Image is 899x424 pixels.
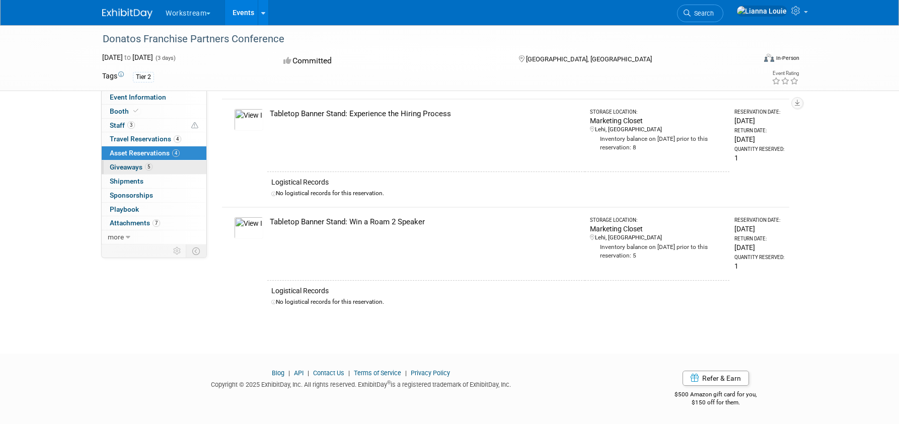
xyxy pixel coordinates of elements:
[108,233,124,241] span: more
[736,6,787,17] img: Lianna Louie
[102,91,206,104] a: Event Information
[186,244,207,258] td: Toggle Event Tabs
[734,153,785,163] div: 1
[110,163,153,171] span: Giveaways
[110,205,139,213] span: Playbook
[590,242,725,260] div: Inventory balance on [DATE] prior to this reservation: 5
[590,126,725,134] div: Lehi, [GEOGRAPHIC_DATA]
[110,219,160,227] span: Attachments
[346,369,352,377] span: |
[635,398,797,407] div: $150 off for them.
[102,53,153,61] span: [DATE] [DATE]
[270,217,581,227] div: Tabletop Banner Stand: Win a Roam 2 Speaker
[734,235,785,242] div: Return Date:
[280,52,503,70] div: Committed
[590,224,725,234] div: Marketing Closet
[102,216,206,230] a: Attachments7
[102,132,206,146] a: Travel Reservations4
[102,230,206,244] a: more
[110,191,153,199] span: Sponsorships
[734,242,785,252] div: [DATE]
[734,261,785,271] div: 1
[234,217,263,239] img: View Images
[153,219,160,227] span: 7
[271,298,725,306] div: No logistical records for this reservation.
[102,203,206,216] a: Playbook
[133,108,138,114] i: Booth reservation complete
[590,217,725,224] div: Storage Location:
[590,234,725,242] div: Lehi, [GEOGRAPHIC_DATA]
[110,107,140,115] span: Booth
[174,135,181,143] span: 4
[155,55,176,61] span: (3 days)
[102,175,206,188] a: Shipments
[590,134,725,152] div: Inventory balance on [DATE] prior to this reservation: 8
[772,71,799,76] div: Event Rating
[677,5,723,22] a: Search
[590,116,725,126] div: Marketing Closet
[776,54,799,62] div: In-Person
[102,119,206,132] a: Staff3
[403,369,409,377] span: |
[734,146,785,153] div: Quantity Reserved:
[110,135,181,143] span: Travel Reservations
[313,369,344,377] a: Contact Us
[102,189,206,202] a: Sponsorships
[734,109,785,116] div: Reservation Date:
[635,384,797,407] div: $500 Amazon gift card for you,
[411,369,450,377] a: Privacy Policy
[99,30,740,48] div: Donatos Franchise Partners Conference
[234,109,263,131] img: View Images
[590,109,725,116] div: Storage Location:
[734,134,785,144] div: [DATE]
[110,149,180,157] span: Asset Reservations
[734,116,785,126] div: [DATE]
[133,72,154,82] div: Tier 2
[172,149,180,157] span: 4
[734,224,785,234] div: [DATE]
[272,369,284,377] a: Blog
[127,121,135,129] span: 3
[169,244,186,258] td: Personalize Event Tab Strip
[734,217,785,224] div: Reservation Date:
[102,378,620,389] div: Copyright © 2025 ExhibitDay, Inc. All rights reserved. ExhibitDay is a registered trademark of Ex...
[696,52,799,67] div: Event Format
[526,55,652,63] span: [GEOGRAPHIC_DATA], [GEOGRAPHIC_DATA]
[110,177,143,185] span: Shipments
[110,93,166,101] span: Event Information
[191,121,198,130] span: Potential Scheduling Conflict -- at least one attendee is tagged in another overlapping event.
[271,177,725,187] div: Logistical Records
[123,53,132,61] span: to
[354,369,401,377] a: Terms of Service
[102,146,206,160] a: Asset Reservations4
[764,54,774,62] img: Format-Inperson.png
[286,369,292,377] span: |
[270,109,581,119] div: Tabletop Banner Stand: Experience the Hiring Process
[271,286,725,296] div: Logistical Records
[102,105,206,118] a: Booth
[387,380,391,385] sup: ®
[734,254,785,261] div: Quantity Reserved:
[734,127,785,134] div: Return Date:
[102,9,153,19] img: ExhibitDay
[305,369,312,377] span: |
[691,10,714,17] span: Search
[683,371,749,386] a: Refer & Earn
[102,160,206,174] a: Giveaways5
[145,163,153,171] span: 5
[271,189,725,198] div: No logistical records for this reservation.
[110,121,135,129] span: Staff
[102,71,124,82] td: Tags
[294,369,304,377] a: API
